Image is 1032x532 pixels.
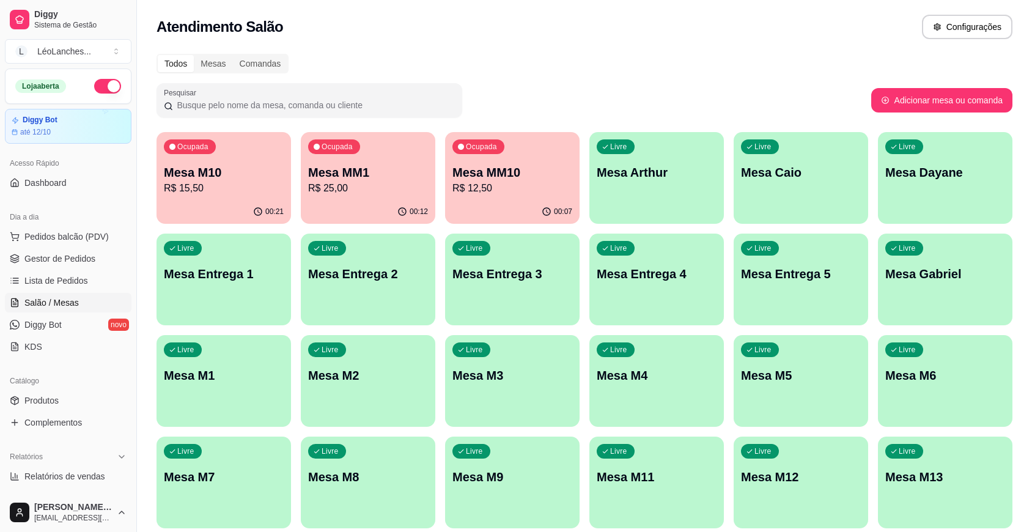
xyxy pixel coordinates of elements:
div: Comandas [233,55,288,72]
button: LivreMesa Gabriel [878,234,1012,325]
div: Todos [158,55,194,72]
button: LivreMesa Caio [734,132,868,224]
p: Mesa M4 [597,367,717,384]
button: Adicionar mesa ou comanda [871,88,1012,113]
p: Livre [754,142,772,152]
a: Produtos [5,391,131,410]
p: Mesa M5 [741,367,861,384]
button: LivreMesa Arthur [589,132,724,224]
h2: Atendimento Salão [157,17,283,37]
p: Livre [466,243,483,253]
p: 00:07 [554,207,572,216]
p: Mesa Dayane [885,164,1005,181]
p: Mesa Caio [741,164,861,181]
p: Livre [899,243,916,253]
span: Diggy Bot [24,319,62,331]
p: Livre [754,345,772,355]
a: Relatórios de vendas [5,467,131,486]
span: [EMAIL_ADDRESS][DOMAIN_NAME] [34,513,112,523]
a: Diggy Botnovo [5,315,131,334]
button: LivreMesa M1 [157,335,291,427]
a: Relatório de clientes [5,489,131,508]
p: Mesa M3 [452,367,572,384]
p: Mesa Arthur [597,164,717,181]
button: Alterar Status [94,79,121,94]
p: Livre [610,446,627,456]
p: Mesa M8 [308,468,428,486]
p: Ocupada [322,142,353,152]
p: Livre [899,446,916,456]
span: Produtos [24,394,59,407]
button: LivreMesa M3 [445,335,580,427]
p: Mesa M1 [164,367,284,384]
p: Mesa M7 [164,468,284,486]
p: Livre [177,446,194,456]
p: Ocupada [177,142,208,152]
button: LivreMesa Entrega 4 [589,234,724,325]
a: KDS [5,337,131,357]
p: Livre [610,345,627,355]
p: Livre [322,446,339,456]
p: Mesa Gabriel [885,265,1005,283]
span: Lista de Pedidos [24,275,88,287]
button: LivreMesa Entrega 5 [734,234,868,325]
p: Livre [466,345,483,355]
button: LivreMesa M11 [589,437,724,528]
button: LivreMesa M2 [301,335,435,427]
p: Mesa M10 [164,164,284,181]
button: LivreMesa M12 [734,437,868,528]
p: Livre [466,446,483,456]
p: Mesa MM10 [452,164,572,181]
p: Mesa M9 [452,468,572,486]
article: Diggy Bot [23,116,57,125]
button: LivreMesa M13 [878,437,1012,528]
a: Dashboard [5,173,131,193]
button: LivreMesa M6 [878,335,1012,427]
div: Dia a dia [5,207,131,227]
button: OcupadaMesa MM10R$ 12,5000:07 [445,132,580,224]
span: Relatório de clientes [24,492,102,504]
p: Mesa M11 [597,468,717,486]
a: Complementos [5,413,131,432]
p: Livre [899,142,916,152]
p: Mesa M12 [741,468,861,486]
a: Lista de Pedidos [5,271,131,290]
p: Livre [322,243,339,253]
button: LivreMesa M4 [589,335,724,427]
p: Mesa M2 [308,367,428,384]
button: OcupadaMesa MM1R$ 25,0000:12 [301,132,435,224]
div: Catálogo [5,371,131,391]
button: LivreMesa Entrega 2 [301,234,435,325]
div: Mesas [194,55,232,72]
p: Mesa Entrega 1 [164,265,284,283]
p: R$ 12,50 [452,181,572,196]
span: Salão / Mesas [24,297,79,309]
a: Gestor de Pedidos [5,249,131,268]
button: Select a team [5,39,131,64]
button: LivreMesa Dayane [878,132,1012,224]
p: Livre [322,345,339,355]
p: Ocupada [466,142,497,152]
p: Mesa M6 [885,367,1005,384]
p: Mesa M13 [885,468,1005,486]
a: DiggySistema de Gestão [5,5,131,34]
p: 00:12 [410,207,428,216]
span: Complementos [24,416,82,429]
button: OcupadaMesa M10R$ 15,5000:21 [157,132,291,224]
p: Livre [754,243,772,253]
div: LéoLanches ... [37,45,91,57]
span: Gestor de Pedidos [24,253,95,265]
p: 00:21 [265,207,284,216]
p: Livre [177,243,194,253]
p: Livre [610,142,627,152]
span: Relatórios de vendas [24,470,105,482]
p: Mesa Entrega 2 [308,265,428,283]
button: [PERSON_NAME] geral[EMAIL_ADDRESS][DOMAIN_NAME] [5,498,131,527]
span: Sistema de Gestão [34,20,127,30]
p: R$ 15,50 [164,181,284,196]
p: Livre [899,345,916,355]
span: L [15,45,28,57]
span: [PERSON_NAME] geral [34,502,112,513]
button: Configurações [922,15,1012,39]
label: Pesquisar [164,87,201,98]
